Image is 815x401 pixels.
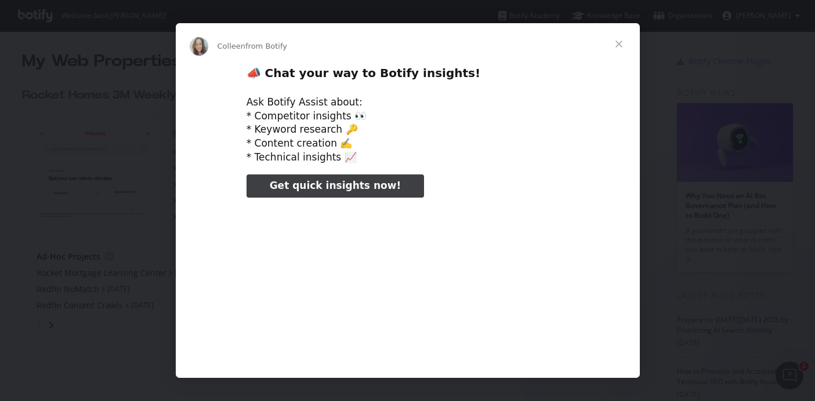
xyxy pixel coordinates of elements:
[247,96,569,165] div: Ask Botify Assist about: * Competitor insights 👀 * Keyword research 🔑 * Content creation ✍️ * Tec...
[598,23,640,65] span: Close
[270,180,401,191] span: Get quick insights now!
[190,37,208,56] img: Profile image for Colleen
[245,42,287,50] span: from Botify
[247,174,424,198] a: Get quick insights now!
[247,65,569,87] h2: 📣 Chat your way to Botify insights!
[218,42,246,50] span: Colleen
